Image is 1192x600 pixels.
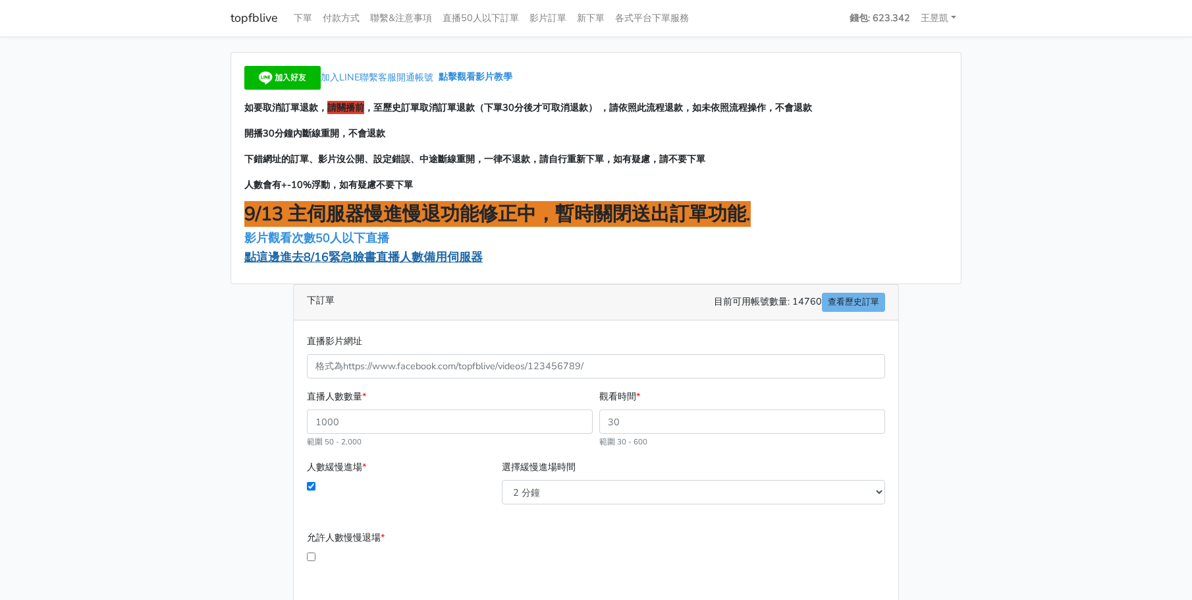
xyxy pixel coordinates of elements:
[524,5,572,31] a: 影片訂單
[315,230,389,246] span: 50人以下直播
[437,5,524,31] a: 直播50人以下訂單
[364,101,812,114] span: ，至歷史訂單取消訂單退款（下單30分後才可取消退款） ，請依照此流程退款，如未依照流程操作，不會退款
[244,152,705,165] span: 下錯網址的訂單、影片沒公開、設定錯誤、中途斷線重開，一律不退款，請自行重新下單，如有疑慮，請不要下單
[307,436,362,447] small: 範圍 50 - 2,000
[244,178,413,191] span: 人數會有+-10%浮動，如有疑慮不要下單
[288,5,317,31] a: 下單
[714,293,885,312] span: 目前可用帳號數量: 14760
[307,530,385,545] label: 允許人數慢慢退場
[844,5,915,31] a: 錢包: 623.342
[317,5,365,31] a: 付款方式
[610,5,694,31] a: 各式平台下單服務
[244,127,385,140] span: 開播30分鐘內斷線重開，不會退款
[244,101,327,114] span: 如要取消訂單退款，
[327,101,364,114] span: 請關播前
[307,389,366,404] label: 直播人數數量
[599,436,647,447] small: 範圍 30 - 600
[439,71,512,84] a: 點擊觀看影片教學
[244,201,751,227] span: 9/13 主伺服器慢進慢退功能修正中，暫時關閉送出訂單功能.
[572,5,610,31] a: 新下單
[599,409,885,434] input: 30
[315,230,393,246] a: 50人以下直播
[230,5,278,31] a: topfblive
[307,460,366,475] label: 人數緩慢進場
[244,230,315,246] a: 影片觀看次數
[365,5,437,31] a: 聯繫&注意事項
[502,460,576,475] label: 選擇緩慢進場時間
[294,285,898,320] div: 下訂單
[307,354,885,378] input: 格式為https://www.facebook.com/topfblive/videos/123456789/
[915,5,962,31] a: 王昱凱
[307,409,593,434] input: 1000
[321,71,433,84] span: 加入LINE聯繫客服開通帳號
[822,293,885,312] a: 查看歷史訂單
[244,66,321,90] img: 加入好友
[307,334,362,349] label: 直播影片網址
[599,389,640,404] label: 觀看時間
[850,11,910,24] strong: 錢包: 623.342
[244,249,483,265] a: 點這邊進去8/16緊急臉書直播人數備用伺服器
[244,71,439,84] a: 加入LINE聯繫客服開通帳號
